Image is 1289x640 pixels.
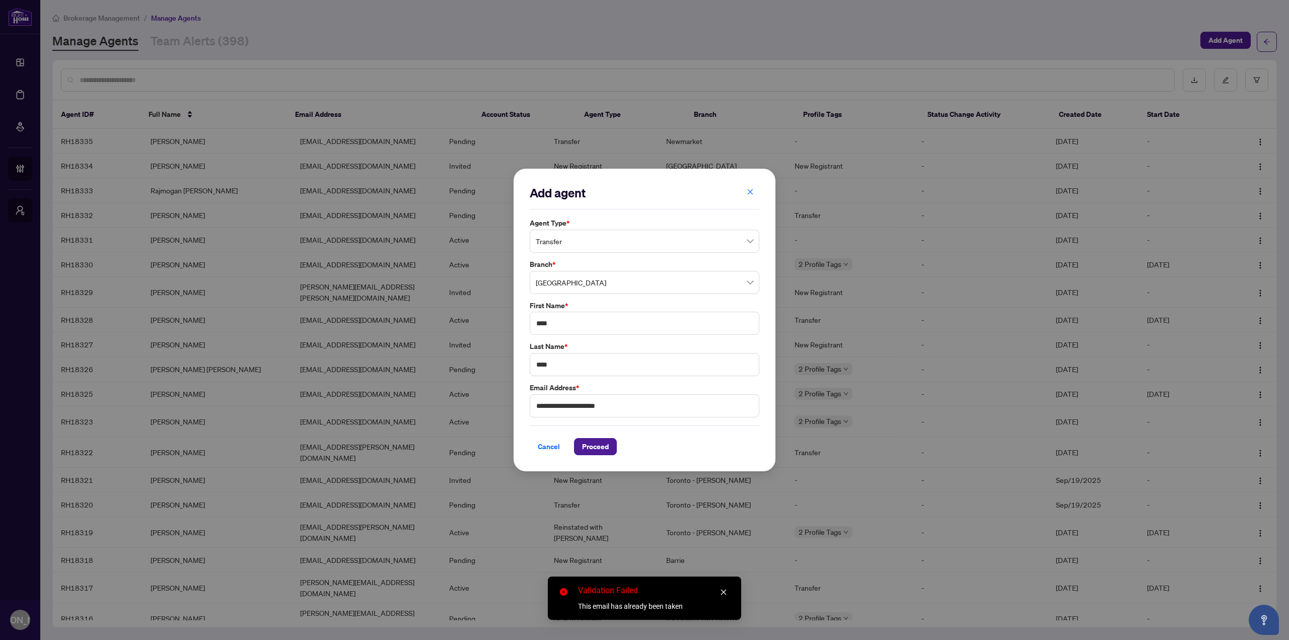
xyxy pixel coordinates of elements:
[530,185,759,201] h2: Add agent
[530,382,759,393] label: Email Address
[536,232,753,251] span: Transfer
[574,438,617,455] button: Proceed
[530,259,759,270] label: Branch
[741,400,753,412] keeper-lock: Open Keeper Popup
[536,273,753,292] span: Richmond Hill
[530,218,759,229] label: Agent Type
[582,439,609,455] span: Proceed
[747,188,754,195] span: close
[578,585,729,597] div: Validation Failed
[530,300,759,311] label: First Name
[538,439,560,455] span: Cancel
[1249,605,1279,635] button: Open asap
[720,589,727,596] span: close
[560,588,567,596] span: close-circle
[530,341,759,352] label: Last Name
[718,587,729,598] a: Close
[578,601,729,612] div: This email has already been taken
[530,438,568,455] button: Cancel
